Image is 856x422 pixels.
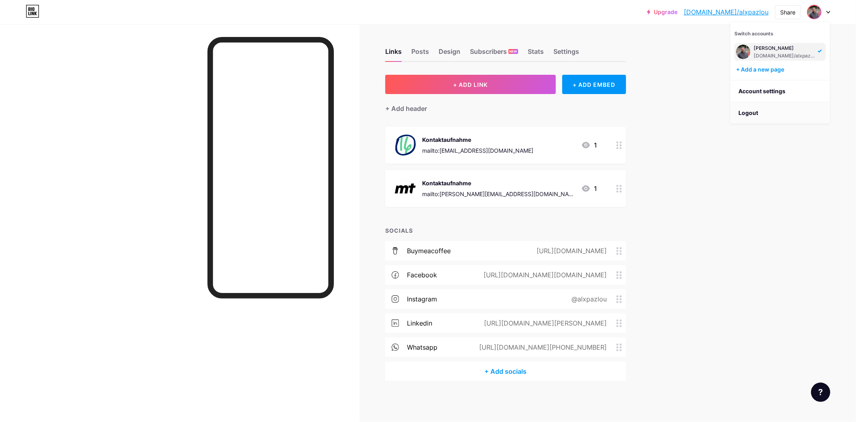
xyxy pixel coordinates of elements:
div: mailto:[EMAIL_ADDRESS][DOMAIN_NAME] [422,146,533,155]
div: Kontaktaufnahme [422,179,575,187]
div: Posts [411,47,429,61]
div: + Add a new page [736,66,826,74]
img: sekunde16 [808,6,821,18]
div: 1 [581,140,597,150]
li: Logout [730,102,830,124]
div: instagram [407,294,437,304]
div: mailto:[PERSON_NAME][EMAIL_ADDRESS][DOMAIN_NAME] [422,190,575,198]
div: whatsapp [407,342,437,352]
div: buymeacoffee [407,246,451,256]
div: facebook [407,270,437,280]
div: 1 [581,184,597,193]
img: Kontaktaufnahme [395,135,416,156]
div: [PERSON_NAME] [754,45,815,51]
img: sekunde16 [736,45,750,59]
div: [URL][DOMAIN_NAME][DOMAIN_NAME] [471,270,616,280]
span: Switch accounts [734,31,773,37]
a: [DOMAIN_NAME]/alxpazlou [684,7,769,17]
div: [URL][DOMAIN_NAME][PERSON_NAME] [471,318,616,328]
a: Upgrade [647,9,677,15]
span: NEW [509,49,517,54]
a: Account settings [730,80,830,102]
div: Kontaktaufnahme [422,135,533,144]
div: [DOMAIN_NAME]/alxpazlou [754,53,815,59]
button: + ADD LINK [385,75,556,94]
div: linkedin [407,318,432,328]
div: Links [385,47,402,61]
div: Design [439,47,460,61]
span: + ADD LINK [453,81,488,88]
div: + Add socials [385,362,626,381]
div: Subscribers [470,47,518,61]
div: Share [780,8,795,16]
div: [URL][DOMAIN_NAME][PHONE_NUMBER] [466,342,616,352]
div: @alxpazlou [559,294,616,304]
img: Kontaktaufnahme [395,178,416,199]
div: + ADD EMBED [562,75,626,94]
div: [URL][DOMAIN_NAME] [524,246,616,256]
div: Settings [553,47,579,61]
div: SOCIALS [385,226,626,235]
div: + Add header [385,104,427,113]
div: Stats [528,47,544,61]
